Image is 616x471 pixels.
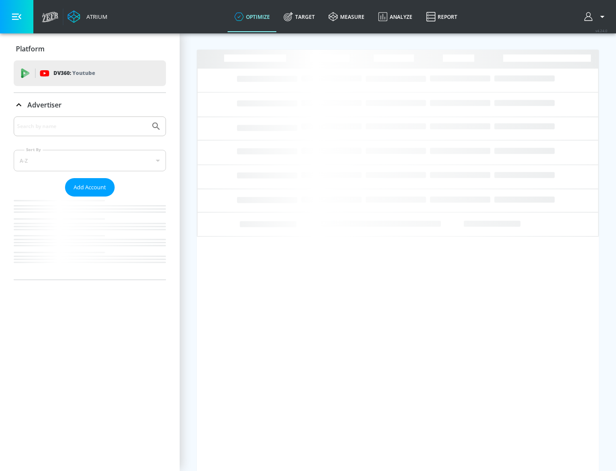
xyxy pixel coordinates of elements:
label: Sort By [24,147,43,152]
a: measure [322,1,371,32]
div: Platform [14,37,166,61]
a: Target [277,1,322,32]
div: Advertiser [14,93,166,117]
button: Add Account [65,178,115,197]
a: optimize [228,1,277,32]
div: DV360: Youtube [14,60,166,86]
div: Advertiser [14,116,166,280]
div: A-Z [14,150,166,171]
a: Analyze [371,1,419,32]
div: Atrium [83,13,107,21]
p: Advertiser [27,100,62,110]
a: Atrium [68,10,107,23]
nav: list of Advertiser [14,197,166,280]
span: Add Account [74,182,106,192]
span: v 4.24.0 [595,28,607,33]
input: Search by name [17,121,147,132]
a: Report [419,1,464,32]
p: Youtube [72,69,95,78]
p: DV360: [53,69,95,78]
p: Platform [16,44,44,54]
